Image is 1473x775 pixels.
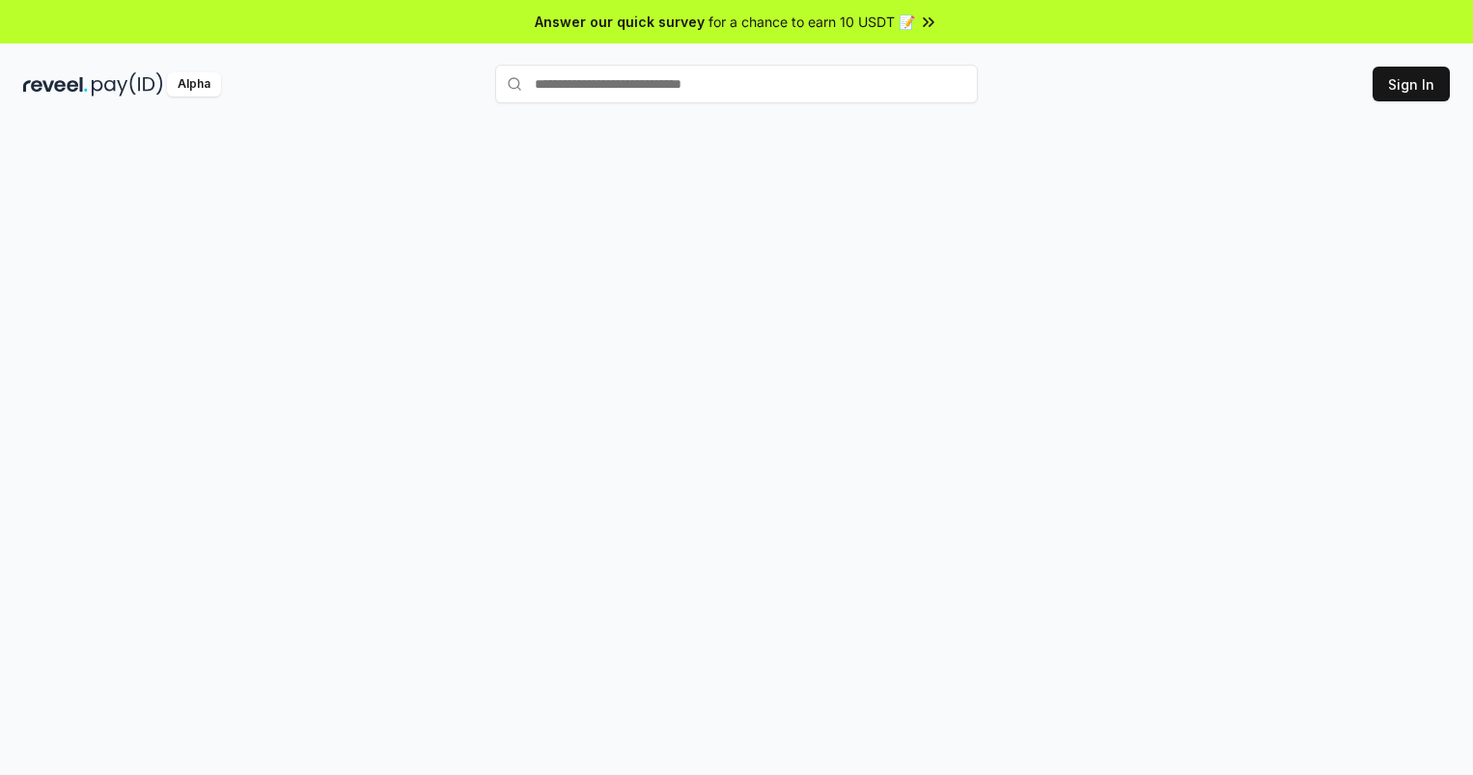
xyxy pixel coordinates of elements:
button: Sign In [1373,67,1450,101]
div: Alpha [167,72,221,97]
img: reveel_dark [23,72,88,97]
span: Answer our quick survey [535,12,705,32]
span: for a chance to earn 10 USDT 📝 [709,12,915,32]
img: pay_id [92,72,163,97]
